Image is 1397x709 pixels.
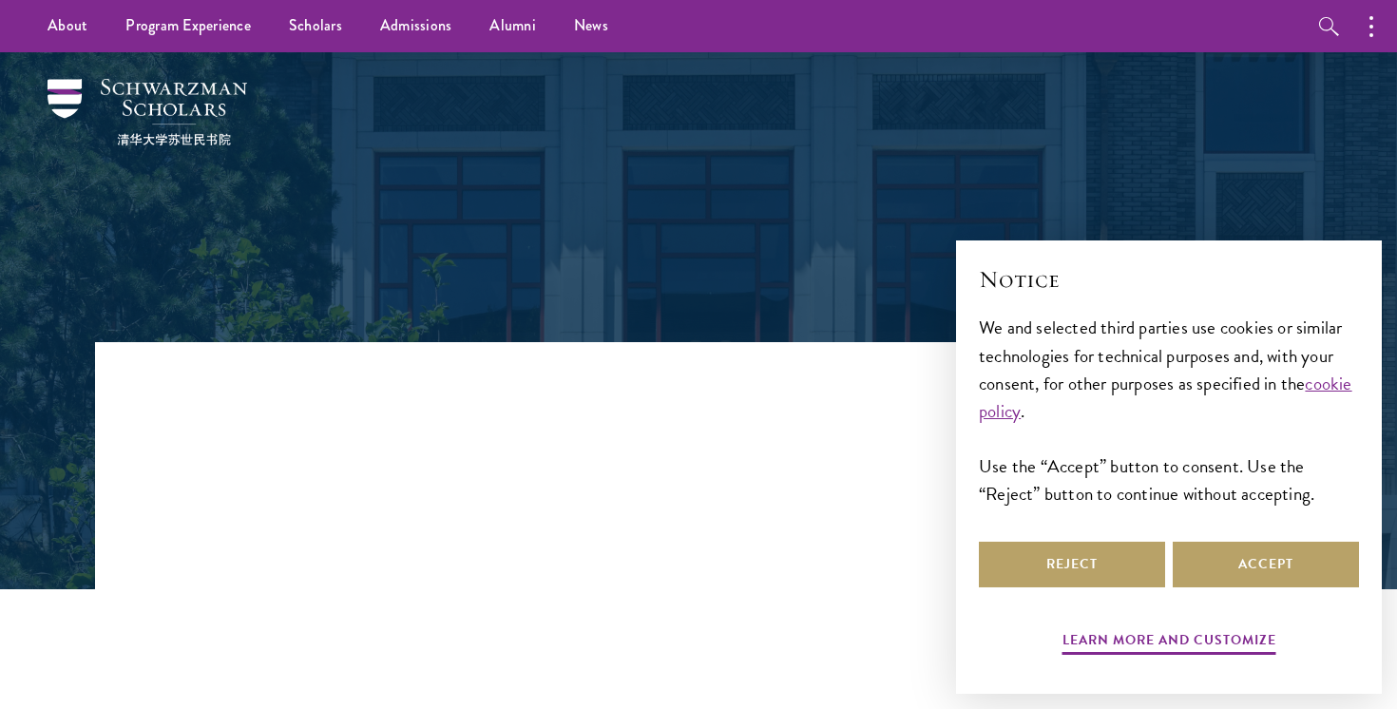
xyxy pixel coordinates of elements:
button: Reject [979,542,1165,587]
a: cookie policy [979,370,1352,425]
h2: Notice [979,263,1359,296]
button: Learn more and customize [1062,628,1276,658]
div: We and selected third parties use cookies or similar technologies for technical purposes and, wit... [979,314,1359,507]
img: Schwarzman Scholars [48,79,247,145]
button: Accept [1173,542,1359,587]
